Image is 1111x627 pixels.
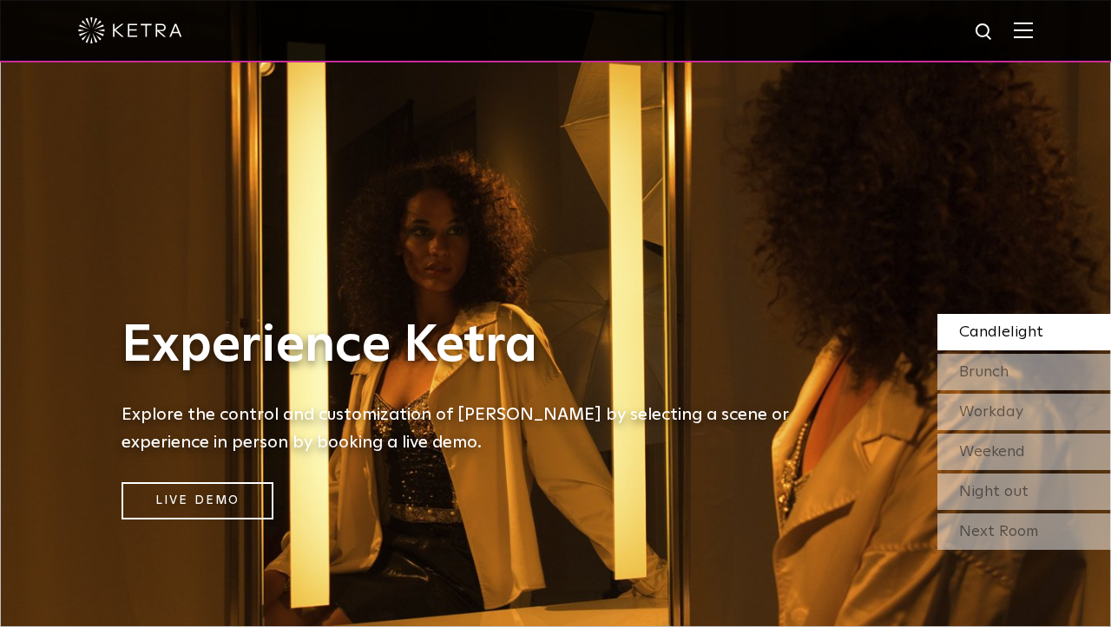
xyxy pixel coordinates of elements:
div: Next Room [937,513,1111,550]
h1: Experience Ketra [122,317,816,375]
img: Hamburger%20Nav.svg [1014,22,1033,38]
span: Weekend [959,444,1025,460]
img: search icon [974,22,996,43]
span: Candlelight [959,324,1043,340]
img: ketra-logo-2019-white [78,17,182,43]
span: Workday [959,404,1023,420]
a: Live Demo [122,482,273,519]
h5: Explore the control and customization of [PERSON_NAME] by selecting a scene or experience in pers... [122,401,816,456]
span: Brunch [959,364,1009,380]
span: Night out [959,484,1029,500]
